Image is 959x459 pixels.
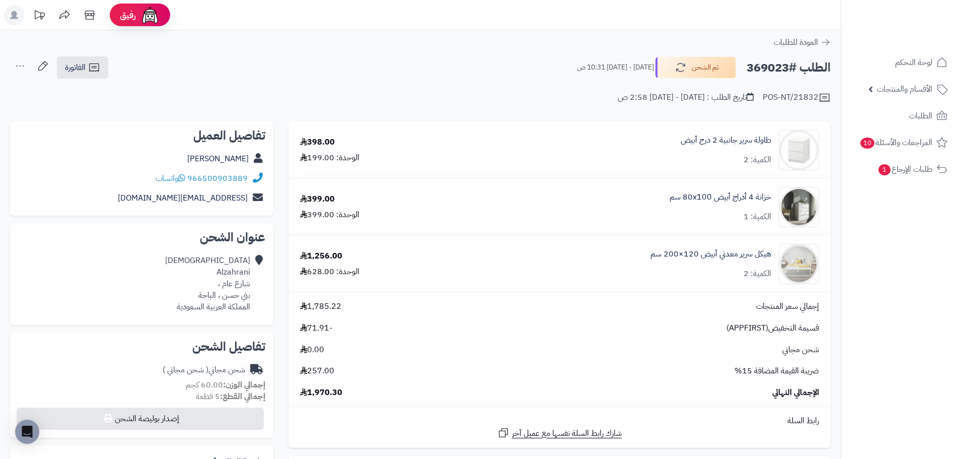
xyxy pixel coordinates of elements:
[300,137,335,148] div: 398.00
[670,191,771,203] a: خزانة 4 أدراج أبيض ‎80x100 سم‏
[220,390,265,403] strong: إجمالي القطع:
[300,365,334,377] span: 257.00
[744,211,771,223] div: الكمية: 1
[163,364,208,376] span: ( شحن مجاني )
[156,172,185,184] a: واتساب
[120,9,136,21] span: رفيق
[779,187,819,227] img: 1747726046-1707226648187-1702539813673-122025464545-1000x1000-90x90.jpg
[140,5,160,25] img: ai-face.png
[187,153,249,165] a: [PERSON_NAME]
[650,248,771,260] a: هيكل سرير معدني أبيض 120×200 سم
[300,322,332,334] span: -71.91
[847,50,953,75] a: لوحة التحكم
[118,192,248,204] a: [EMAIL_ADDRESS][DOMAIN_NAME]
[187,172,248,184] a: 966500903889
[774,36,818,48] span: العودة للطلبات
[744,268,771,280] div: الكمية: 2
[15,420,39,444] div: Open Intercom Messenger
[860,138,874,149] span: 10
[618,92,754,103] div: تاريخ الطلب : [DATE] - [DATE] 2:58 ص
[18,231,265,243] h2: عنوان الشحن
[909,109,932,123] span: الطلبات
[300,250,342,262] div: 1,256.00
[18,341,265,353] h2: تفاصيل الشحن
[196,390,265,403] small: 5 قطعة
[847,104,953,128] a: الطلبات
[878,164,891,175] span: 1
[877,162,932,176] span: طلبات الإرجاع
[17,408,264,430] button: إصدار بوليصة الشحن
[774,36,831,48] a: العودة للطلبات
[895,55,932,70] span: لوحة التحكم
[726,322,819,334] span: قسيمة التخفيض(APPFIRST)
[165,255,250,312] div: [DEMOGRAPHIC_DATA] Alzahrani شارع عام ، بني حسن ، الباحة المملكة العربية السعودية
[300,266,359,278] div: الوحدة: 628.00
[734,365,819,377] span: ضريبة القيمة المضافة 15%
[300,387,342,399] span: 1,970.30
[782,344,819,356] span: شحن مجاني
[300,193,335,205] div: 399.00
[772,387,819,399] span: الإجمالي النهائي
[756,301,819,312] span: إجمالي سعر المنتجات
[577,62,654,73] small: [DATE] - [DATE] 10:31 ص
[747,57,831,78] h2: الطلب #369023
[512,428,622,439] span: شارك رابط السلة نفسها مع عميل آخر
[300,344,324,356] span: 0.00
[57,56,108,79] a: الفاتورة
[655,57,736,78] button: تم الشحن
[223,379,265,391] strong: إجمالي الوزن:
[859,136,932,150] span: المراجعات والأسئلة
[779,244,819,284] img: 1754548083-010101020007-90x90.jpg
[300,152,359,164] div: الوحدة: 199.00
[292,415,827,427] div: رابط السلة
[300,209,359,221] div: الوحدة: 399.00
[779,130,819,170] img: 1698232049-1-90x90.jpg
[847,157,953,181] a: طلبات الإرجاع1
[744,154,771,166] div: الكمية: 2
[65,61,86,74] span: الفاتورة
[763,92,831,104] div: POS-NT/21832
[877,82,932,96] span: الأقسام والمنتجات
[681,135,771,146] a: طاولة سرير جانبية 2 درج أبيض
[847,130,953,155] a: المراجعات والأسئلة10
[497,427,622,439] a: شارك رابط السلة نفسها مع عميل آخر
[300,301,341,312] span: 1,785.22
[186,379,265,391] small: 60.00 كجم
[18,129,265,142] h2: تفاصيل العميل
[163,364,245,376] div: شحن مجاني
[27,5,52,28] a: تحديثات المنصة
